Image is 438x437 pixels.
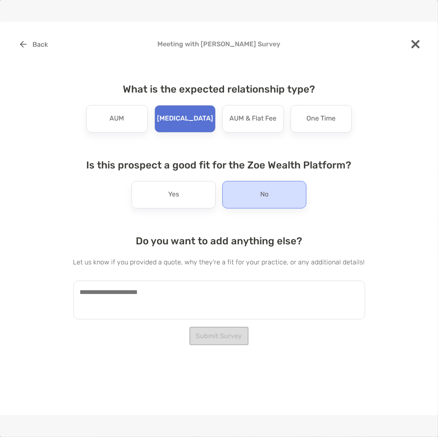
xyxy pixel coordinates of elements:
[157,112,213,126] p: [MEDICAL_DATA]
[73,159,365,171] h4: Is this prospect a good fit for the Zoe Wealth Platform?
[168,188,179,201] p: Yes
[73,83,365,95] h4: What is the expected relationship type?
[109,112,124,126] p: AUM
[73,235,365,247] h4: Do you want to add anything else?
[20,41,27,48] img: button icon
[13,35,55,53] button: Back
[260,188,269,201] p: No
[306,112,336,126] p: One Time
[411,40,420,48] img: close modal
[13,40,425,48] h4: Meeting with [PERSON_NAME] Survey
[229,112,276,126] p: AUM & Flat Fee
[73,257,365,267] p: Let us know if you provided a quote, why they're a fit for your practice, or any additional details!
